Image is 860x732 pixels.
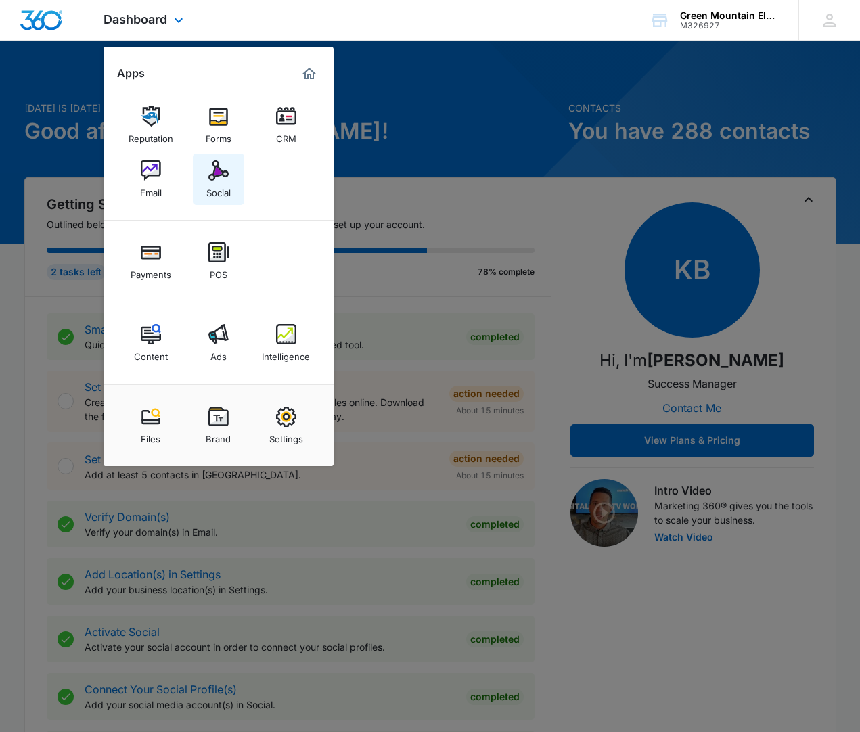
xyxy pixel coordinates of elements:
div: Brand [206,427,231,444]
div: Files [141,427,160,444]
div: Social [206,181,231,198]
div: account id [680,21,779,30]
a: Email [125,154,177,205]
div: account name [680,10,779,21]
div: Email [140,181,162,198]
a: Intelligence [261,317,312,369]
a: Payments [125,235,177,287]
a: CRM [261,99,312,151]
a: Ads [193,317,244,369]
div: Ads [210,344,227,362]
a: Content [125,317,177,369]
div: POS [210,262,227,280]
div: Intelligence [262,344,310,362]
a: Settings [261,400,312,451]
div: Payments [131,262,171,280]
a: Marketing 360® Dashboard [298,63,320,85]
div: Forms [206,127,231,144]
a: Brand [193,400,244,451]
a: Social [193,154,244,205]
span: Dashboard [104,12,167,26]
a: Files [125,400,177,451]
div: Reputation [129,127,173,144]
div: Settings [269,427,303,444]
a: POS [193,235,244,287]
a: Forms [193,99,244,151]
h2: Apps [117,67,145,80]
div: Content [134,344,168,362]
div: CRM [276,127,296,144]
a: Reputation [125,99,177,151]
